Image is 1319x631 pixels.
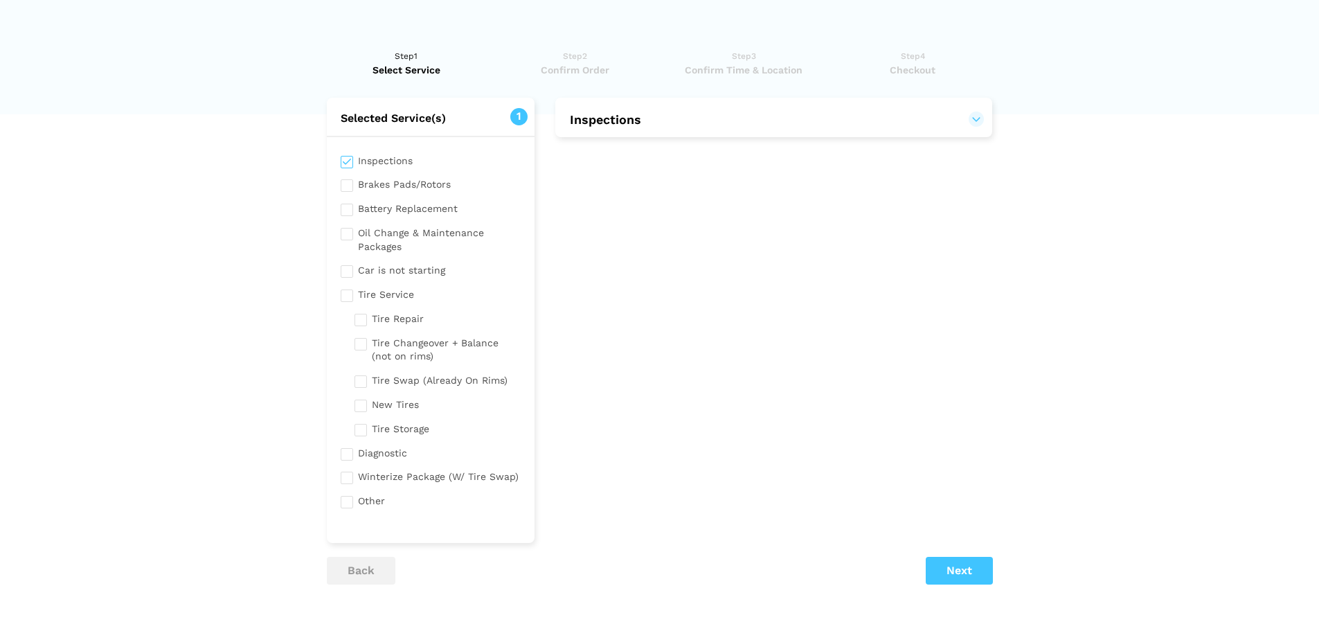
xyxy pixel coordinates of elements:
span: Checkout [833,63,993,77]
a: Step4 [833,49,993,77]
span: Confirm Order [495,63,655,77]
button: Next [926,557,993,585]
span: Confirm Time & Location [664,63,824,77]
a: Step2 [495,49,655,77]
span: Select Service [327,63,487,77]
button: back [327,557,395,585]
a: Step3 [664,49,824,77]
button: Inspections [569,112,978,128]
span: 1 [510,108,528,125]
a: Step1 [327,49,487,77]
h2: Selected Service(s) [327,112,535,125]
